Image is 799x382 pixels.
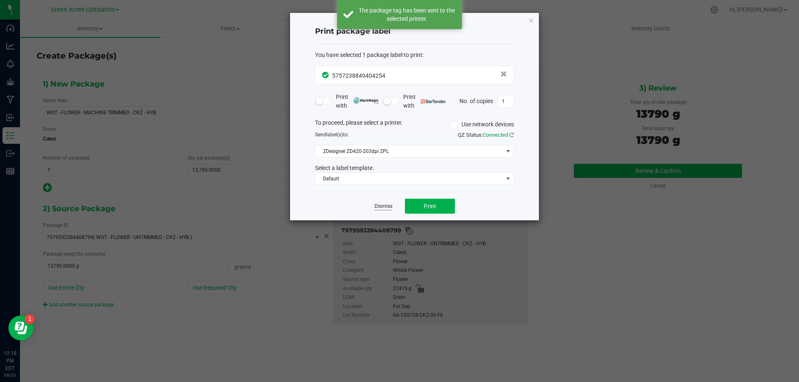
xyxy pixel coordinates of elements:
iframe: Resource center unread badge [25,314,35,324]
span: 5757238849404254 [332,72,385,79]
div: The package tag has been sent to the selected printer. [358,6,456,23]
span: Print with [403,93,446,110]
div: Select a label template. [309,164,520,173]
h4: Print package label [315,26,514,37]
span: You have selected 1 package label to print [315,52,422,58]
span: QZ Status: [458,132,514,138]
span: Print with [336,93,379,110]
div: To proceed, please select a printer. [309,118,520,131]
span: Send to: [315,132,349,138]
img: mark_magic_cybra.png [353,97,379,104]
span: Print [424,203,436,209]
span: label(s) [326,132,343,138]
button: Print [405,199,455,214]
span: ZDesigner ZD420-203dpi ZPL [315,145,503,157]
div: : [315,51,514,59]
a: Dismiss [375,203,392,210]
span: No. of copies [459,97,493,104]
iframe: Resource center [8,315,33,340]
label: Use network devices [450,120,514,129]
span: In Sync [322,71,330,79]
img: bartender.png [421,99,446,104]
span: Connected [483,132,508,138]
span: Default [315,173,503,185]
